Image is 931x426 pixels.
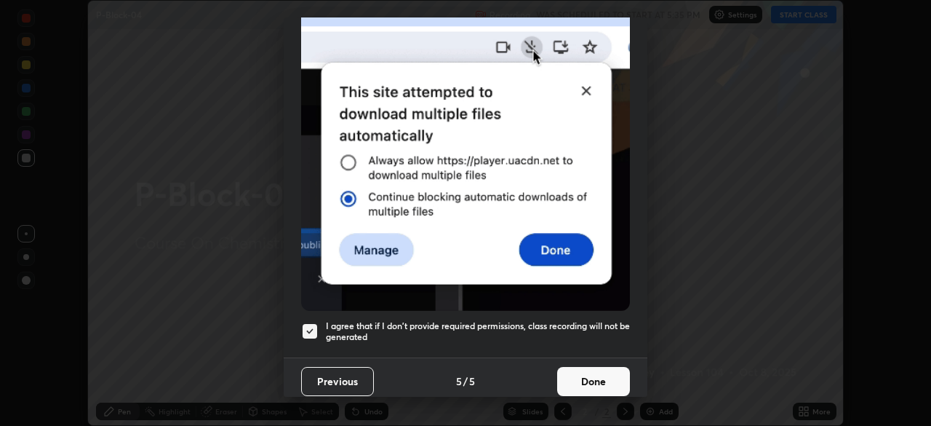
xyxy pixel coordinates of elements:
h4: 5 [456,374,462,389]
button: Previous [301,367,374,396]
h4: / [463,374,468,389]
h5: I agree that if I don't provide required permissions, class recording will not be generated [326,320,630,343]
h4: 5 [469,374,475,389]
button: Done [557,367,630,396]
